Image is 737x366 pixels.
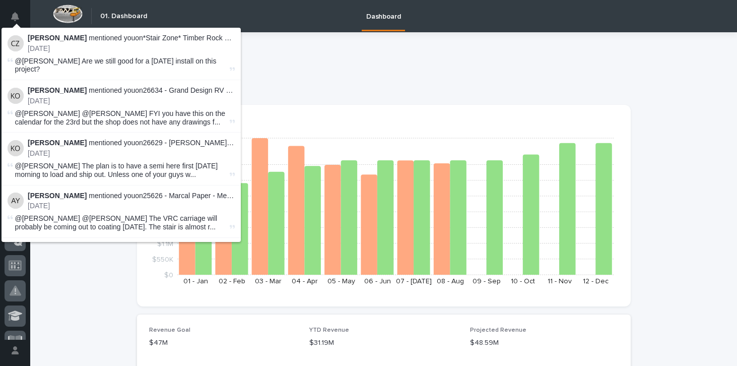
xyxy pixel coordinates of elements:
p: [DATE] [28,149,235,158]
h2: 01. Dashboard [100,12,147,21]
p: Revenue Goals [151,119,617,130]
span: @[PERSON_NAME] Are we still good for a [DATE] install on this project? [15,57,217,74]
text: 12 - Dec [583,278,609,285]
text: 07 - [DATE] [396,278,432,285]
img: Ken Overmyer [8,88,24,104]
text: 03 - Mar [255,278,282,285]
text: 01 - Jan [183,278,208,285]
span: @[PERSON_NAME] @[PERSON_NAME] The VRC carriage will probably be coming out to coating [DATE]. The... [15,214,228,231]
p: [DATE] [28,202,235,210]
img: Workspace Logo [53,5,83,23]
text: 05 - May [327,278,355,285]
span: YTD Revenue [309,327,349,333]
span: Projected Revenue [470,327,526,333]
button: Notifications [5,6,26,27]
p: [DATE] [28,97,235,105]
img: Ken Overmyer [8,140,24,156]
text: 09 - Sep [473,278,501,285]
p: mentioned you on 26634 - Grand Design RV - GDRV7 - Out Door Overhead Gates (2) : [28,86,235,95]
p: mentioned you on *Stair Zone* Timber Rock Construction - Stair & Catwalk : [28,34,235,42]
p: mentioned you on 25626 - Marcal Paper - Mezzanine : [28,192,235,200]
text: 11 - Nov [547,278,571,285]
p: $31.19M [309,338,458,348]
text: 10 - Oct [511,278,535,285]
tspan: $1.1M [157,240,173,248]
p: $48.59M [470,338,619,348]
text: 06 - Jun [364,278,390,285]
text: 08 - Aug [436,278,463,285]
span: @[PERSON_NAME] The plan is to have a semi here first [DATE] morning to load and ship out. Unless ... [15,162,228,179]
img: Cole Ziegler [8,35,24,51]
img: Adam Yutzy [8,193,24,209]
span: @[PERSON_NAME] @[PERSON_NAME] FYI you have this on the calendar for the 23rd but the shop does no... [15,109,228,127]
tspan: $550K [152,256,173,263]
strong: [PERSON_NAME] [28,34,87,42]
text: 02 - Feb [219,278,245,285]
p: mentioned you on 26629 - [PERSON_NAME] Smoke - Cranes : [28,139,235,147]
tspan: $0 [164,272,173,279]
div: Notifications [13,12,26,28]
strong: [PERSON_NAME] [28,139,87,147]
span: Revenue Goal [149,327,190,333]
p: $47M [149,338,298,348]
strong: [PERSON_NAME] [28,192,87,200]
text: 04 - Apr [291,278,317,285]
strong: [PERSON_NAME] [28,86,87,94]
p: [DATE] [28,44,235,53]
